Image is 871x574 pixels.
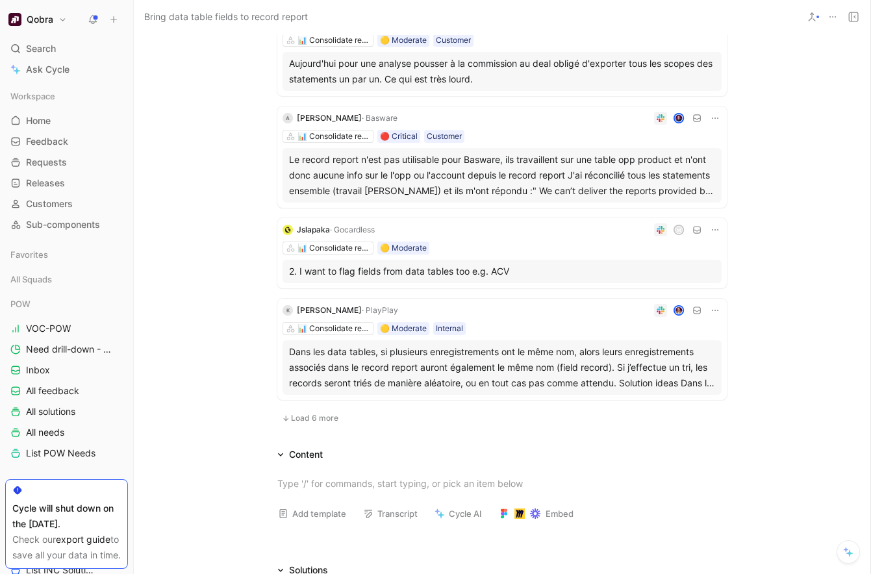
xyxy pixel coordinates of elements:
[362,305,398,315] span: · PlayPlay
[26,322,71,335] span: VOC-POW
[26,156,67,169] span: Requests
[297,34,370,47] div: 📊 Consolidate reporting data
[5,245,128,264] div: Favorites
[5,173,128,193] a: Releases
[283,113,293,123] div: A
[5,215,128,234] a: Sub-components
[10,90,55,103] span: Workspace
[297,130,370,143] div: 📊 Consolidate reporting data
[5,153,128,172] a: Requests
[8,13,21,26] img: Qobra
[436,322,463,335] div: Internal
[272,447,328,462] div: Content
[380,242,427,255] div: 🟡 Moderate
[5,60,128,79] a: Ask Cycle
[289,152,715,199] div: Le record report n'est pas utilisable pour Basware, ils travaillent sur une table opp product et ...
[5,360,128,380] a: Inbox
[5,269,128,289] div: All Squads
[493,505,579,523] button: Embed
[26,197,73,210] span: Customers
[297,113,362,123] span: [PERSON_NAME]
[5,443,128,463] a: List POW Needs
[27,14,53,25] h1: Qobra
[5,86,128,106] div: Workspace
[380,34,427,47] div: 🟡 Moderate
[289,344,715,391] div: Dans les data tables, si plusieurs enregistrements ont le même nom, alors leurs enregistrements a...
[5,294,128,463] div: POWVOC-POWNeed drill-down - POWInboxAll feedbackAll solutionsAll needsList POW Needs
[12,501,121,532] div: Cycle will shut down on the [DATE].
[26,343,112,356] span: Need drill-down - POW
[26,364,50,377] span: Inbox
[26,426,64,439] span: All needs
[5,423,128,442] a: All needs
[5,340,128,359] a: Need drill-down - POW
[289,56,715,87] div: Aujourd'hui pour une analyse pousser à la commission au deal obligé d'exporter tous les scopes de...
[26,177,65,190] span: Releases
[26,405,75,418] span: All solutions
[357,505,423,523] button: Transcript
[5,132,128,151] a: Feedback
[272,505,352,523] button: Add template
[283,305,293,316] div: K
[10,297,31,310] span: POW
[675,306,683,315] img: avatar
[436,34,471,47] div: Customer
[5,10,70,29] button: QobraQobra
[26,135,68,148] span: Feedback
[277,410,343,426] button: Load 6 more
[291,413,338,423] span: Load 6 more
[26,62,69,77] span: Ask Cycle
[5,194,128,214] a: Customers
[5,269,128,293] div: All Squads
[5,319,128,338] a: VOC-POW
[56,534,110,545] a: export guide
[5,402,128,421] a: All solutions
[289,447,323,462] div: Content
[675,114,683,123] img: avatar
[297,225,330,234] span: Jslapaka
[5,294,128,314] div: POW
[5,381,128,401] a: All feedback
[362,113,398,123] span: · Basware
[675,226,683,234] div: m
[26,384,79,397] span: All feedback
[427,130,462,143] div: Customer
[26,41,56,56] span: Search
[5,111,128,131] a: Home
[10,477,26,490] span: INC
[5,473,128,493] div: INC
[283,225,293,235] img: logo
[12,532,121,563] div: Check our to save all your data in time.
[5,39,128,58] div: Search
[26,114,51,127] span: Home
[380,130,418,143] div: 🔴 Critical
[26,218,100,231] span: Sub-components
[144,9,308,25] span: Bring data table fields to record report
[10,273,52,286] span: All Squads
[297,242,370,255] div: 📊 Consolidate reporting data
[26,447,95,460] span: List POW Needs
[330,225,375,234] span: · Gocardless
[429,505,488,523] button: Cycle AI
[10,248,48,261] span: Favorites
[297,305,362,315] span: [PERSON_NAME]
[289,264,715,279] div: 2. I want to flag fields from data tables too e.g. ACV
[380,322,427,335] div: 🟡 Moderate
[297,322,370,335] div: 📊 Consolidate reporting data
